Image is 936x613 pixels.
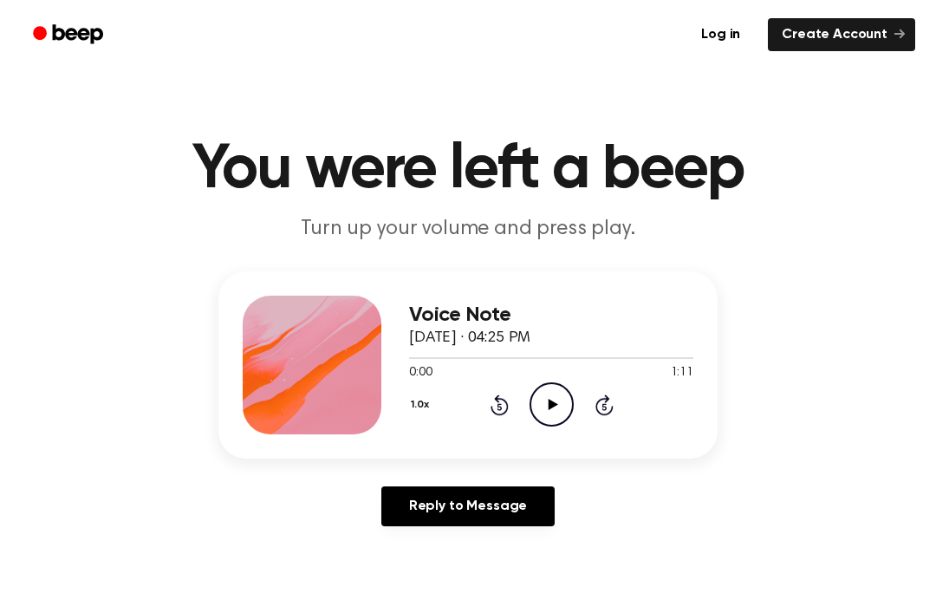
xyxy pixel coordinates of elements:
h1: You were left a beep [24,139,912,201]
a: Reply to Message [381,486,555,526]
a: Beep [21,18,119,52]
a: Log in [684,15,757,55]
p: Turn up your volume and press play. [135,215,801,244]
button: 1.0x [409,390,435,420]
a: Create Account [768,18,915,51]
span: 1:11 [671,364,693,382]
h3: Voice Note [409,303,693,327]
span: [DATE] · 04:25 PM [409,330,530,346]
span: 0:00 [409,364,432,382]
